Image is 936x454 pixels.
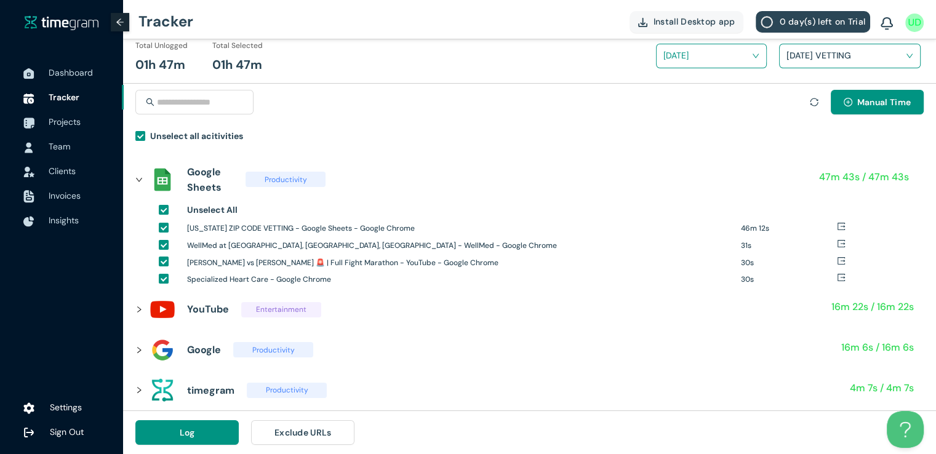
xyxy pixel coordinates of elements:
h1: timegram [187,383,234,398]
img: DashboardIcon [23,68,34,79]
span: Settings [50,402,82,413]
span: search [146,98,154,106]
h1: 30s [741,257,837,269]
span: Exclude URLs [274,426,332,439]
span: arrow-left [116,18,124,26]
span: export [837,222,846,231]
img: BellIcon [881,17,893,31]
span: right [135,346,143,354]
img: assets%2Ficons%2Fyoutube_updated.png [150,297,175,322]
h1: 16m 22s / 16m 22s [831,299,914,314]
h1: Total Selected [212,40,263,52]
img: assets%2Ficons%2Fsheets_official.png [150,167,175,192]
span: Team [49,141,70,152]
h1: [DATE] VETTING [786,46,931,65]
img: UserIcon [23,142,34,153]
h1: 16m 6s / 16m 6s [841,340,914,355]
h1: [PERSON_NAME] vs [PERSON_NAME] 🚨 | Full Fight Marathon - YouTube - Google Chrome [187,257,732,269]
span: Projects [49,116,81,127]
span: right [135,306,143,313]
h1: 01h 47m [212,55,262,74]
span: Dashboard [49,67,93,78]
h1: Google [187,342,221,357]
h1: 01h 47m [135,55,185,74]
span: 0 day(s) left on Trial [779,15,865,28]
span: sync [810,98,818,106]
button: Install Desktop app [630,11,744,33]
span: Productivity [247,383,327,398]
img: InsightsIcon [23,216,34,227]
h1: Unselect all acitivities [150,129,243,143]
button: Log [135,420,239,445]
span: Manual Time [857,95,911,109]
span: Install Desktop app [654,15,735,28]
img: assets%2Ficons%2Ficons8-google-240.png [150,338,175,362]
img: TimeTrackerIcon [23,93,34,104]
span: Tracker [49,92,79,103]
h1: Total Unlogged [135,40,188,52]
img: UserIcon [905,14,924,32]
img: DownloadApp [638,18,647,27]
h1: 47m 43s / 47m 43s [819,169,909,185]
h1: Tracker [138,3,193,40]
span: right [135,386,143,394]
span: Sign Out [50,426,84,437]
img: InvoiceIcon [23,167,34,177]
span: Insights [49,215,79,226]
span: Productivity [233,342,313,357]
img: settings.78e04af822cf15d41b38c81147b09f22.svg [23,402,34,414]
h1: 4m 7s / 4m 7s [850,380,914,396]
h1: 30s [741,274,837,285]
h1: Google Sheets [187,164,233,195]
span: export [837,239,846,248]
img: timegram [25,15,98,30]
button: plus-circleManual Time [831,90,924,114]
h1: WellMed at [GEOGRAPHIC_DATA], [GEOGRAPHIC_DATA], [GEOGRAPHIC_DATA] - WellMed - Google Chrome [187,240,732,252]
img: ProjectIcon [23,117,34,129]
button: Exclude URLs [251,420,354,445]
h1: Specialized Heart Care - Google Chrome [187,274,732,285]
span: Productivity [246,172,326,187]
h1: Unselect All [187,203,238,217]
span: Log [180,426,195,439]
h1: 46m 12s [741,223,837,234]
h1: 31s [741,240,837,252]
span: right [135,176,143,183]
span: plus-circle [844,98,852,108]
button: 0 day(s) left on Trial [756,11,870,33]
img: InvoiceIcon [23,190,34,203]
span: Entertainment [241,302,321,317]
h1: YouTube [187,301,229,317]
span: export [837,257,846,265]
img: logOut.ca60ddd252d7bab9102ea2608abe0238.svg [23,427,34,438]
iframe: Toggle Customer Support [887,411,924,448]
h1: [US_STATE] ZIP CODE VETTING - Google Sheets - Google Chrome [187,223,732,234]
span: Clients [49,165,76,177]
span: export [837,273,846,282]
span: Invoices [49,190,81,201]
img: assets%2Ficons%2Ftg.png [150,378,175,402]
